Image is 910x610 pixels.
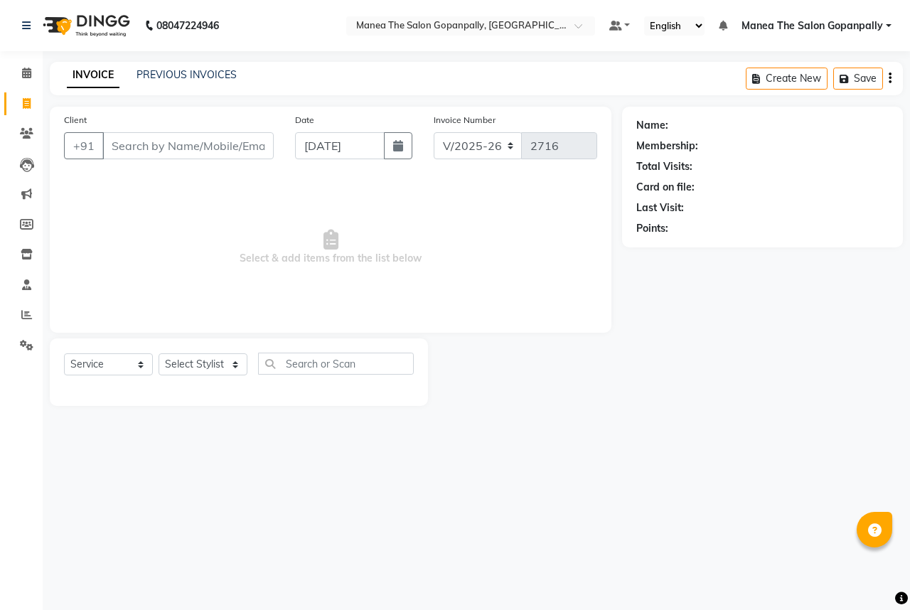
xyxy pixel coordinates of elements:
iframe: chat widget [850,553,896,596]
div: Membership: [636,139,698,154]
b: 08047224946 [156,6,219,46]
span: Manea The Salon Gopanpally [742,18,883,33]
div: Last Visit: [636,200,684,215]
a: INVOICE [67,63,119,88]
div: Card on file: [636,180,695,195]
span: Select & add items from the list below [64,176,597,319]
a: PREVIOUS INVOICES [136,68,237,81]
input: Search by Name/Mobile/Email/Code [102,132,274,159]
button: +91 [64,132,104,159]
input: Search or Scan [258,353,414,375]
img: logo [36,6,134,46]
label: Client [64,114,87,127]
button: Create New [746,68,828,90]
div: Total Visits: [636,159,692,174]
button: Save [833,68,883,90]
div: Points: [636,221,668,236]
label: Invoice Number [434,114,496,127]
label: Date [295,114,314,127]
div: Name: [636,118,668,133]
